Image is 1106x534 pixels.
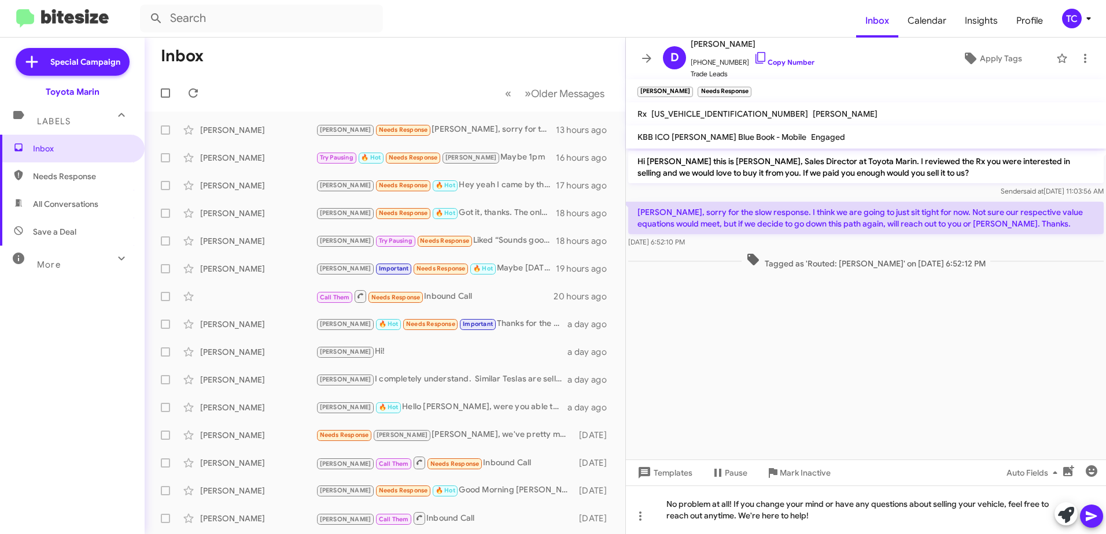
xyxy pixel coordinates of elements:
span: Needs Response [406,320,455,328]
div: [PERSON_NAME] [200,180,316,191]
span: Important [379,265,409,272]
span: [DATE] 6:52:10 PM [628,238,685,246]
span: Needs Response [379,209,428,217]
div: Maybe 1pm [316,151,556,164]
span: [PERSON_NAME] [377,431,428,439]
div: Maybe [DATE], brother [316,262,556,275]
span: Needs Response [33,170,131,182]
span: Needs Response [379,126,428,133]
span: 🔥 Hot [436,209,455,217]
div: Got it, thanks. The only car I want to buy is the hybrid AWD Sienna, I was just wondering if it w... [316,206,556,220]
span: Mark Inactive [780,462,831,483]
span: Call Them [379,460,409,468]
span: [PERSON_NAME] [320,487,371,494]
span: Needs Response [389,154,438,161]
span: Call Them [320,294,350,301]
span: 🔥 Hot [473,265,493,272]
span: Inbox [33,143,131,154]
span: Important [463,320,493,328]
span: Special Campaign [50,56,120,68]
div: Good Morning [PERSON_NAME]. I was wondering if I could come in this morning to test drive one of ... [316,484,574,497]
span: [US_VEHICLE_IDENTIFICATION_NUMBER] [651,109,808,119]
span: Apply Tags [980,48,1022,69]
div: Inbound Call [316,511,574,525]
div: [PERSON_NAME] [200,429,316,441]
span: Rx [637,109,647,119]
div: Toyota Marin [46,86,99,98]
span: [PERSON_NAME] [813,109,878,119]
span: [PERSON_NAME] [445,154,497,161]
div: Inbound Call [316,289,554,303]
div: [PERSON_NAME], we've pretty much ruled out 2025s in favor of 2026. Please tell me when you expect... [316,428,574,442]
span: KBB ICO [PERSON_NAME] Blue Book - Mobile [637,132,806,142]
span: [PERSON_NAME] [320,348,371,355]
span: Pause [725,462,747,483]
span: Needs Response [379,487,428,494]
div: Hello [PERSON_NAME], were you able to stop by [DATE]? [316,400,567,414]
button: Previous [498,81,518,105]
div: 19 hours ago [556,263,616,275]
span: All Conversations [33,198,98,210]
a: Calendar [898,4,956,38]
div: [PERSON_NAME] [200,152,316,164]
small: [PERSON_NAME] [637,87,693,97]
div: 13 hours ago [556,124,616,136]
div: [PERSON_NAME] [200,207,316,219]
span: Try Pausing [320,154,353,161]
button: TC [1052,9,1093,28]
span: [PERSON_NAME] [320,209,371,217]
span: Tagged as 'Routed: [PERSON_NAME]' on [DATE] 6:52:12 PM [742,253,990,269]
button: Templates [626,462,702,483]
span: [PERSON_NAME] [320,320,371,328]
span: Labels [37,116,71,127]
button: Apply Tags [933,48,1050,69]
h1: Inbox [161,47,204,65]
div: [DATE] [574,429,616,441]
nav: Page navigation example [499,81,611,105]
button: Auto Fields [997,462,1071,483]
div: 16 hours ago [556,152,616,164]
div: [PERSON_NAME] [200,457,316,469]
span: Profile [1007,4,1052,38]
span: Engaged [811,132,845,142]
span: « [505,86,511,101]
p: Hi [PERSON_NAME] this is [PERSON_NAME], Sales Director at Toyota Marin. I reviewed the Rx you wer... [628,151,1104,183]
small: Needs Response [698,87,751,97]
span: [PERSON_NAME] [691,37,814,51]
div: Hey yeah I came by the other day but there weren't any available to test drive. If you have one n... [316,179,556,192]
a: Copy Number [754,58,814,66]
div: [PERSON_NAME] [200,402,316,413]
span: [PERSON_NAME] [320,516,371,523]
span: D [670,49,679,67]
div: 18 hours ago [556,207,616,219]
div: [PERSON_NAME] [200,318,316,330]
span: [PERSON_NAME] [320,126,371,133]
span: [PERSON_NAME] [320,265,371,272]
div: [PERSON_NAME] [200,235,316,247]
div: [PERSON_NAME] [200,374,316,385]
div: [PERSON_NAME] [200,263,316,275]
span: Needs Response [420,237,469,244]
span: [PERSON_NAME] [320,403,371,411]
div: a day ago [567,374,616,385]
span: 🔥 Hot [436,487,455,494]
div: a day ago [567,318,616,330]
span: Try Pausing [379,237,412,244]
a: Inbox [856,4,898,38]
div: Thanks for the update! [316,317,567,331]
input: Search [140,5,383,32]
span: Templates [635,462,692,483]
span: [PERSON_NAME] [320,460,371,468]
div: I completely understand. Similar Teslas are selling for less than $21k with similar miles so we w... [316,373,567,386]
span: More [37,259,61,270]
a: Insights [956,4,1007,38]
span: Older Messages [531,87,604,100]
span: » [525,86,531,101]
span: Save a Deal [33,226,76,238]
div: [DATE] [574,513,616,524]
a: Special Campaign [16,48,130,76]
span: [PERSON_NAME] [320,376,371,383]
